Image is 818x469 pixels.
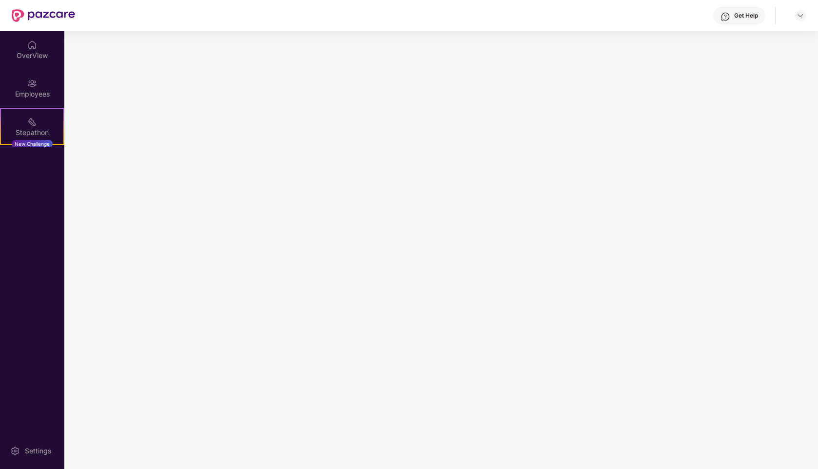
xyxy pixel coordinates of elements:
div: New Challenge [12,140,53,148]
img: svg+xml;base64,PHN2ZyBpZD0iU2V0dGluZy0yMHgyMCIgeG1sbnM9Imh0dHA6Ly93d3cudzMub3JnLzIwMDAvc3ZnIiB3aW... [10,446,20,456]
img: svg+xml;base64,PHN2ZyBpZD0iRHJvcGRvd24tMzJ4MzIiIHhtbG5zPSJodHRwOi8vd3d3LnczLm9yZy8yMDAwL3N2ZyIgd2... [797,12,804,20]
div: Stepathon [1,128,63,137]
img: svg+xml;base64,PHN2ZyBpZD0iSG9tZSIgeG1sbnM9Imh0dHA6Ly93d3cudzMub3JnLzIwMDAvc3ZnIiB3aWR0aD0iMjAiIG... [27,40,37,50]
div: Get Help [734,12,758,20]
img: svg+xml;base64,PHN2ZyBpZD0iSGVscC0zMngzMiIgeG1sbnM9Imh0dHA6Ly93d3cudzMub3JnLzIwMDAvc3ZnIiB3aWR0aD... [721,12,730,21]
div: Settings [22,446,54,456]
img: svg+xml;base64,PHN2ZyBpZD0iRW1wbG95ZWVzIiB4bWxucz0iaHR0cDovL3d3dy53My5vcmcvMjAwMC9zdmciIHdpZHRoPS... [27,78,37,88]
img: New Pazcare Logo [12,9,75,22]
img: svg+xml;base64,PHN2ZyB4bWxucz0iaHR0cDovL3d3dy53My5vcmcvMjAwMC9zdmciIHdpZHRoPSIyMSIgaGVpZ2h0PSIyMC... [27,117,37,127]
